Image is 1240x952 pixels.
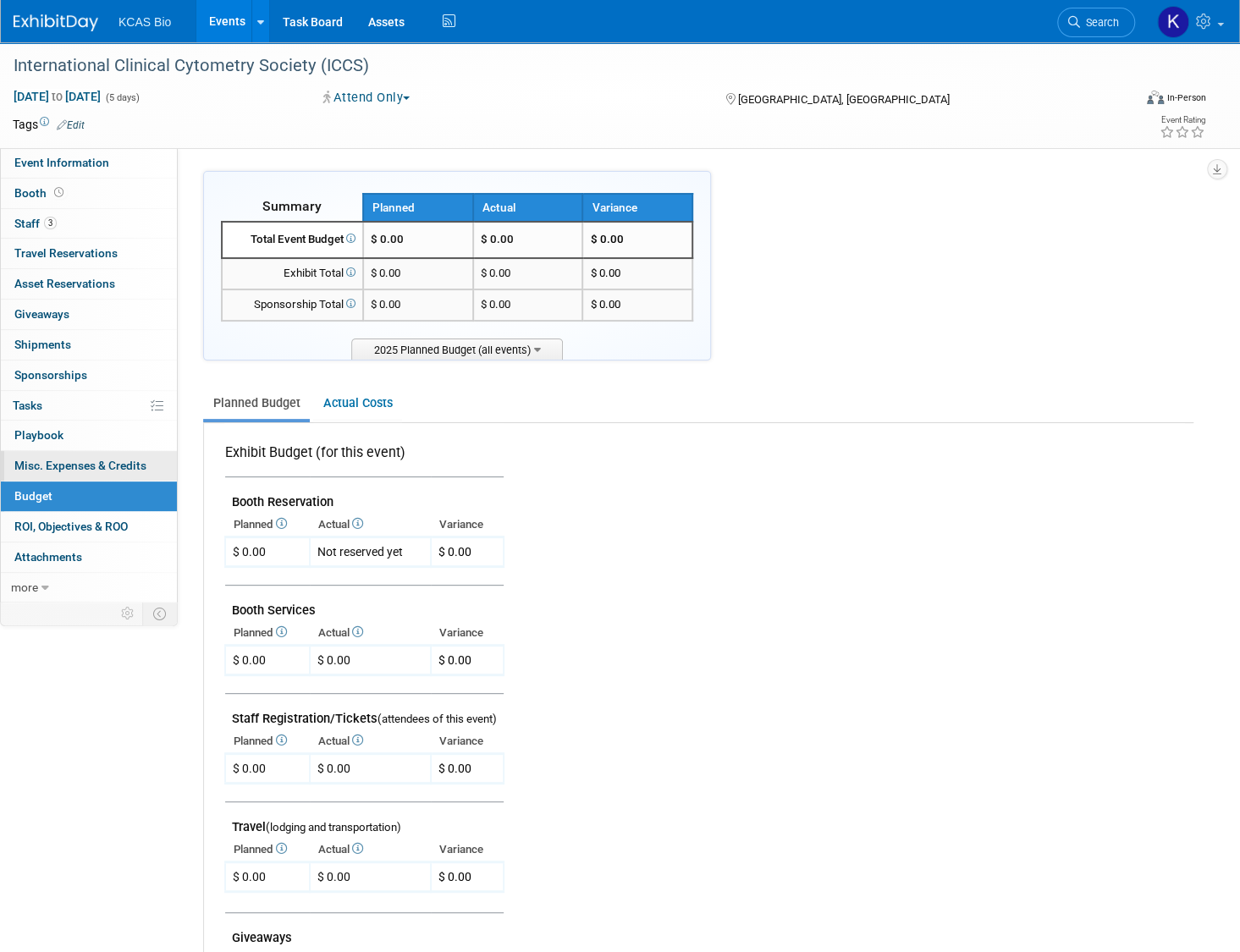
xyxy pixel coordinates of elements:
[310,729,431,753] th: Actual
[371,267,400,279] span: $ 0.00
[1147,91,1164,104] img: Format-Inperson.png
[310,862,431,892] td: $ 0.00
[738,93,950,106] span: [GEOGRAPHIC_DATA], [GEOGRAPHIC_DATA]
[1,269,177,299] a: Asset Reservations
[113,603,143,625] td: Personalize Event Tab Strip
[351,338,563,360] span: 2025 Planned Budget (all events)
[225,477,504,514] td: Booth Reservation
[310,646,431,675] td: $ 0.00
[431,513,504,537] th: Variance
[14,186,67,200] span: Booth
[431,621,504,645] th: Variance
[14,520,128,533] span: ROI, Objectives & ROO
[51,186,67,199] span: Booth not reserved yet
[590,233,623,245] span: $ 0.00
[14,368,87,382] span: Sponsorships
[229,232,355,248] div: Total Event Budget
[233,868,266,885] div: $ 0.00
[225,913,504,949] td: Giveaways
[1,239,177,268] a: Travel Reservations
[431,838,504,861] th: Variance
[44,217,57,229] span: 3
[438,870,471,883] span: $ 0.00
[371,298,400,311] span: $ 0.00
[438,762,471,775] span: $ 0.00
[1,330,177,360] a: Shipments
[14,277,115,290] span: Asset Reservations
[1,209,177,239] a: Staff3
[1,360,177,390] a: Sponsorships
[1,391,177,421] a: Tasks
[225,621,310,645] th: Planned
[118,15,171,29] span: KCAS Bio
[1,512,177,542] a: ROI, Objectives & ROO
[262,198,322,214] span: Summary
[473,289,583,321] td: $ 0.00
[143,603,178,625] td: Toggle Event Tabs
[1,300,177,329] a: Giveaways
[473,194,583,222] th: Actual
[229,297,355,313] div: Sponsorship Total
[14,14,98,31] img: ExhibitDay
[14,217,57,230] span: Staff
[266,821,401,834] span: (lodging and transportation)
[310,621,431,645] th: Actual
[11,581,38,594] span: more
[225,694,504,730] td: Staff Registration/Tickets
[225,802,504,839] td: Travel
[233,652,266,669] div: $ 0.00
[1,573,177,603] a: more
[363,194,473,222] th: Planned
[13,399,42,412] span: Tasks
[1057,8,1135,37] a: Search
[310,754,431,784] td: $ 0.00
[14,307,69,321] span: Giveaways
[1080,16,1119,29] span: Search
[14,338,71,351] span: Shipments
[57,119,85,131] a: Edit
[1,179,177,208] a: Booth
[14,156,109,169] span: Event Information
[49,90,65,103] span: to
[590,298,620,311] span: $ 0.00
[233,760,266,777] div: $ 0.00
[313,388,402,419] a: Actual Costs
[225,586,504,622] td: Booth Services
[310,513,431,537] th: Actual
[378,713,497,725] span: (attendees of this event)
[1,451,177,481] a: Misc. Expenses & Credits
[14,246,118,260] span: Travel Reservations
[431,729,504,753] th: Variance
[13,89,102,104] span: [DATE] [DATE]
[582,194,692,222] th: Variance
[233,543,266,560] div: $ 0.00
[225,729,310,753] th: Planned
[14,489,52,503] span: Budget
[371,233,404,245] span: $ 0.00
[225,838,310,861] th: Planned
[203,388,310,419] a: Planned Budget
[473,222,583,258] td: $ 0.00
[1,421,177,450] a: Playbook
[14,459,146,472] span: Misc. Expenses & Credits
[1160,116,1205,124] div: Event Rating
[14,428,63,442] span: Playbook
[14,550,82,564] span: Attachments
[1157,6,1189,38] img: Karla Moncada
[310,537,431,567] td: Not reserved yet
[1,542,177,572] a: Attachments
[1028,88,1206,113] div: Event Format
[590,267,620,279] span: $ 0.00
[225,443,497,471] div: Exhibit Budget (for this event)
[438,653,471,667] span: $ 0.00
[438,545,471,559] span: $ 0.00
[473,258,583,289] td: $ 0.00
[1,148,177,178] a: Event Information
[104,92,140,103] span: (5 days)
[225,513,310,537] th: Planned
[229,266,355,282] div: Exhibit Total
[310,838,431,861] th: Actual
[1,482,177,511] a: Budget
[1166,91,1206,104] div: In-Person
[8,51,1105,81] div: International Clinical Cytometry Society (ICCS)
